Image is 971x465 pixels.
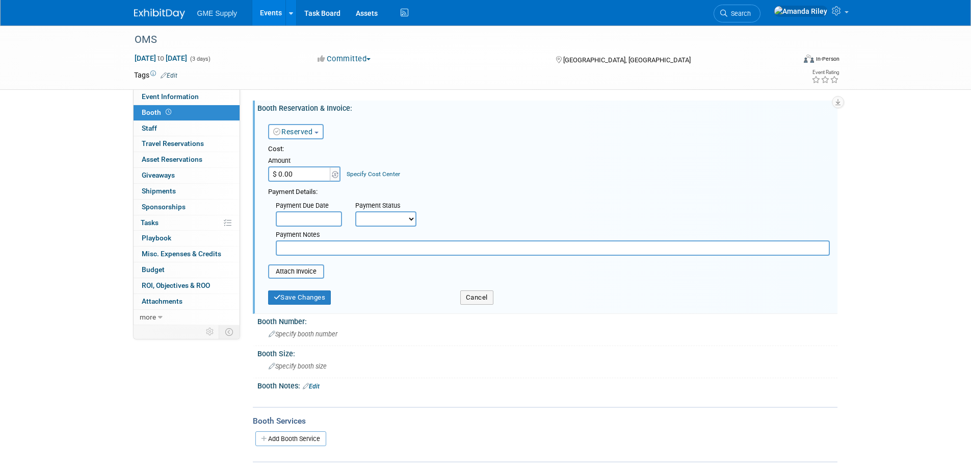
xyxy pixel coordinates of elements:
[140,313,156,321] span: more
[134,215,240,231] a: Tasks
[142,108,173,116] span: Booth
[804,55,814,63] img: Format-Inperson.png
[134,70,177,80] td: Tags
[774,6,828,17] img: Amanda Riley
[131,31,780,49] div: OMS
[563,56,691,64] span: [GEOGRAPHIC_DATA], [GEOGRAPHIC_DATA]
[142,92,199,101] span: Event Information
[142,234,171,242] span: Playbook
[314,54,375,64] button: Committed
[714,5,760,22] a: Search
[164,108,173,116] span: Booth not reserved yet
[735,53,840,68] div: Event Format
[253,415,837,427] div: Booth Services
[134,200,240,215] a: Sponsorships
[276,230,830,240] div: Payment Notes
[161,72,177,79] a: Edit
[142,203,186,211] span: Sponsorships
[268,156,342,166] div: Amount
[134,54,188,63] span: [DATE] [DATE]
[347,170,400,178] a: Specify Cost Center
[268,144,830,154] div: Cost:
[142,124,157,132] span: Staff
[460,290,493,305] button: Cancel
[268,124,324,139] button: Reserved
[134,231,240,246] a: Playbook
[355,201,424,211] div: Payment Status
[134,262,240,278] a: Budget
[142,297,182,305] span: Attachments
[142,139,204,148] span: Travel Reservations
[142,265,165,274] span: Budget
[257,101,837,113] div: Booth Reservation & Invoice:
[134,105,240,120] a: Booth
[134,89,240,105] a: Event Information
[269,362,327,370] span: Specify booth size
[273,128,313,136] a: Reserved
[156,54,166,62] span: to
[134,136,240,152] a: Travel Reservations
[816,55,839,63] div: In-Person
[197,9,238,17] span: GME Supply
[268,185,830,197] div: Payment Details:
[201,325,219,338] td: Personalize Event Tab Strip
[134,9,185,19] img: ExhibitDay
[276,201,340,211] div: Payment Due Date
[142,187,176,195] span: Shipments
[134,121,240,136] a: Staff
[142,171,175,179] span: Giveaways
[257,346,837,359] div: Booth Size:
[727,10,751,17] span: Search
[268,290,331,305] button: Save Changes
[811,70,839,75] div: Event Rating
[141,218,159,227] span: Tasks
[134,184,240,199] a: Shipments
[142,155,202,163] span: Asset Reservations
[189,56,211,62] span: (3 days)
[142,281,210,289] span: ROI, Objectives & ROO
[255,431,326,446] a: Add Booth Service
[257,378,837,391] div: Booth Notes:
[134,168,240,183] a: Giveaways
[219,325,240,338] td: Toggle Event Tabs
[142,250,221,258] span: Misc. Expenses & Credits
[303,383,320,390] a: Edit
[134,152,240,167] a: Asset Reservations
[134,310,240,325] a: more
[257,314,837,327] div: Booth Number:
[269,330,337,338] span: Specify booth number
[134,247,240,262] a: Misc. Expenses & Credits
[134,278,240,293] a: ROI, Objectives & ROO
[134,294,240,309] a: Attachments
